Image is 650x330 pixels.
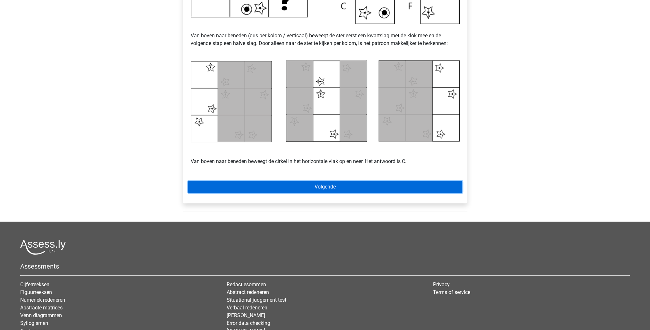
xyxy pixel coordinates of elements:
[191,24,460,55] p: Van boven naar beneden (dus per kolom / verticaal) beweegt de ster eerst een kwartslag met de klo...
[188,181,462,193] a: Volgende
[227,297,286,303] a: Situational judgement test
[191,60,460,142] img: Voorbeeld3_2.png
[433,281,450,288] a: Privacy
[20,289,52,295] a: Figuurreeksen
[20,320,48,326] a: Syllogismen
[227,320,270,326] a: Error data checking
[433,289,470,295] a: Terms of service
[20,305,63,311] a: Abstracte matrices
[20,262,630,270] h5: Assessments
[20,312,62,318] a: Venn diagrammen
[20,281,49,288] a: Cijferreeksen
[20,297,65,303] a: Numeriek redeneren
[227,281,266,288] a: Redactiesommen
[227,312,265,318] a: [PERSON_NAME]
[20,240,66,255] img: Assessly logo
[191,142,460,165] p: Van boven naar beneden beweegt de cirkel in het horizontale vlak op en neer. Het antwoord is C.
[227,305,267,311] a: Verbaal redeneren
[227,289,269,295] a: Abstract redeneren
